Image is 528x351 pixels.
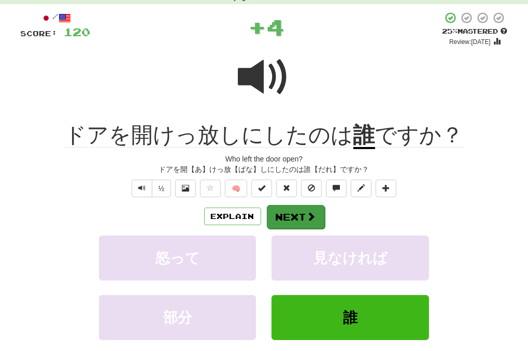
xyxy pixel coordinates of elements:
[21,29,58,38] span: Score:
[248,11,266,42] span: +
[99,295,256,340] button: 部分
[175,180,196,197] button: Show image (alt+x)
[313,250,388,266] span: 見なければ
[326,180,347,197] button: Discuss sentence (alt+u)
[21,154,508,164] div: Who left the door open?
[267,205,325,229] button: Next
[276,180,297,197] button: Reset to 0% Mastered (alt+r)
[443,27,458,35] span: 25 %
[443,27,508,36] div: Mastered
[301,180,322,197] button: Ignore sentence (alt+i)
[376,180,396,197] button: Add to collection (alt+a)
[200,180,221,197] button: Favorite sentence (alt+f)
[132,180,152,197] button: Play sentence audio (ctl+space)
[272,295,429,340] button: 誰
[225,180,247,197] button: 🧠
[251,180,272,197] button: Set this sentence to 100% Mastered (alt+m)
[65,123,353,148] span: ドアを開けっ放しにしたのは
[449,38,491,46] small: Review: [DATE]
[64,25,91,38] span: 120
[163,310,192,326] span: 部分
[343,310,358,326] span: 誰
[351,180,372,197] button: Edit sentence (alt+d)
[21,11,91,24] div: /
[130,180,172,197] div: Text-to-speech controls
[375,123,464,148] span: ですか？
[155,250,200,266] span: 怒って
[266,14,284,40] span: 4
[21,164,508,174] div: ドアを開【あ】けっ放【ぱな】しにしたのは誰【だれ】ですか？
[353,123,375,149] u: 誰
[272,236,429,281] button: 見なければ
[99,236,256,281] button: 怒って
[204,208,261,225] button: Explain
[152,180,172,197] button: ½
